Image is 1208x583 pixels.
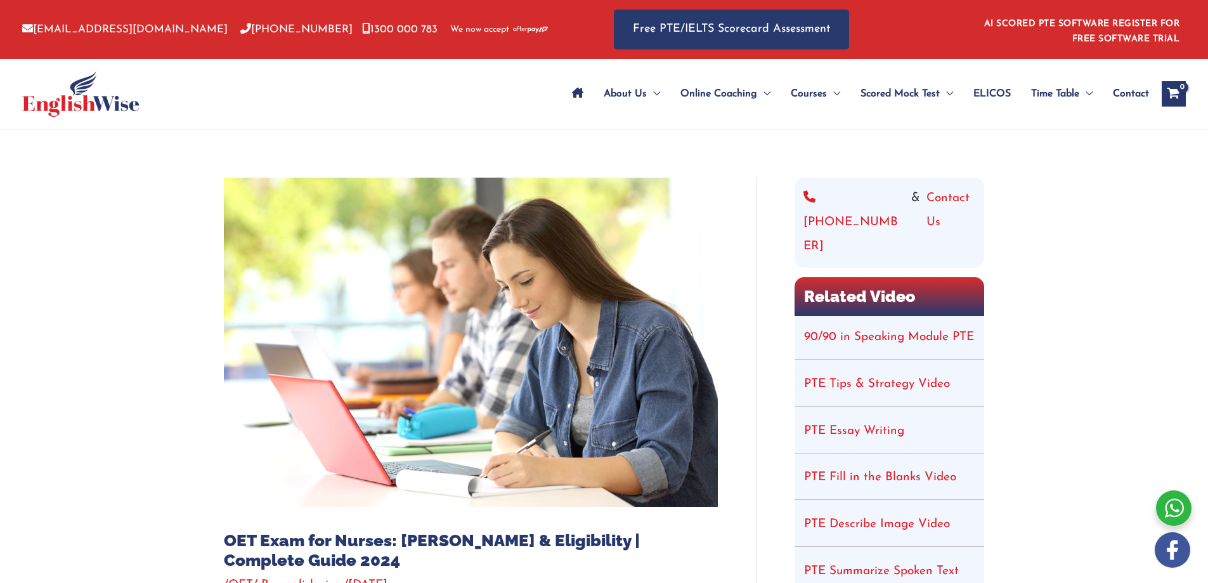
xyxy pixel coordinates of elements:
[861,72,940,116] span: Scored Mock Test
[940,72,953,116] span: Menu Toggle
[1021,72,1103,116] a: Time TableMenu Toggle
[926,187,975,259] a: Contact Us
[362,24,438,35] a: 1300 000 783
[513,26,548,33] img: Afterpay-Logo
[594,72,670,116] a: About UsMenu Toggle
[850,72,963,116] a: Scored Mock TestMenu Toggle
[1031,72,1079,116] span: Time Table
[791,72,827,116] span: Courses
[670,72,781,116] a: Online CoachingMenu Toggle
[804,378,950,390] a: PTE Tips & Strategy Video
[984,19,1180,44] a: AI SCORED PTE SOFTWARE REGISTER FOR FREE SOFTWARE TRIAL
[973,72,1011,116] span: ELICOS
[803,187,905,259] a: [PHONE_NUMBER]
[804,565,959,577] a: PTE Summarize Spoken Text
[803,187,975,259] div: &
[1103,72,1149,116] a: Contact
[22,71,140,117] img: cropped-ew-logo
[450,23,509,36] span: We now accept
[680,72,757,116] span: Online Coaching
[240,24,353,35] a: [PHONE_NUMBER]
[1162,81,1186,107] a: View Shopping Cart, empty
[614,10,849,49] a: Free PTE/IELTS Scorecard Assessment
[22,24,228,35] a: [EMAIL_ADDRESS][DOMAIN_NAME]
[781,72,850,116] a: CoursesMenu Toggle
[963,72,1021,116] a: ELICOS
[1113,72,1149,116] span: Contact
[827,72,840,116] span: Menu Toggle
[757,72,770,116] span: Menu Toggle
[804,518,950,530] a: PTE Describe Image Video
[795,277,984,316] h2: Related Video
[647,72,660,116] span: Menu Toggle
[562,72,1149,116] nav: Site Navigation: Main Menu
[1079,72,1093,116] span: Menu Toggle
[1155,532,1190,568] img: white-facebook.png
[224,531,718,570] h1: OET Exam for Nurses: [PERSON_NAME] & Eligibility | Complete Guide 2024
[804,471,956,483] a: PTE Fill in the Blanks Video
[977,9,1186,50] aside: Header Widget 1
[804,331,974,343] a: 90/90 in Speaking Module PTE
[604,72,647,116] span: About Us
[804,425,904,437] a: PTE Essay Writing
